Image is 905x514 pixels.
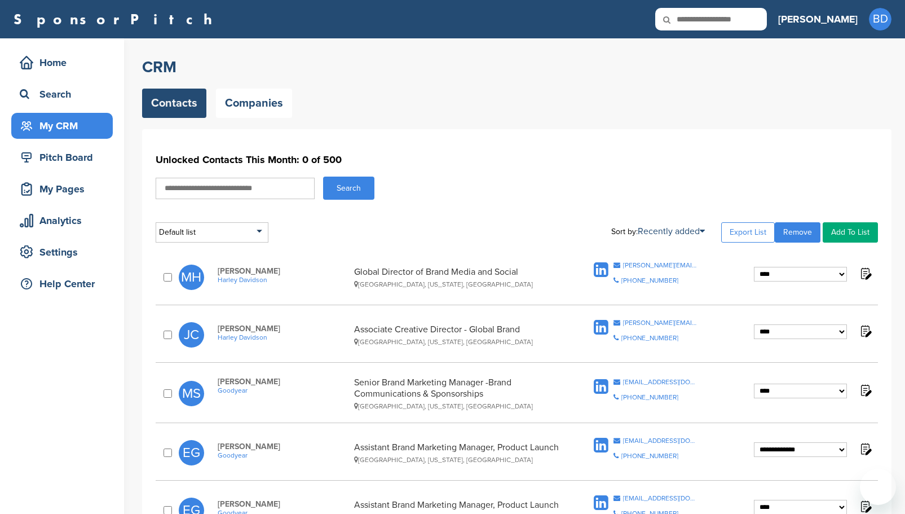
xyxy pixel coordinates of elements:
img: Notes [858,499,872,513]
a: Goodyear [218,451,348,459]
iframe: Button to launch messaging window [860,469,896,505]
a: Settings [11,239,113,265]
span: BD [869,8,891,30]
div: Home [17,52,113,73]
span: [PERSON_NAME] [218,499,348,509]
h1: Unlocked Contacts This Month: 0 of 500 [156,150,878,170]
a: Harley Davidson [218,276,348,284]
div: Search [17,84,113,104]
button: Search [323,177,374,200]
span: [PERSON_NAME] [218,442,348,451]
span: EG [179,440,204,465]
img: Notes [858,266,872,280]
a: Search [11,81,113,107]
div: Pitch Board [17,147,113,168]
a: Help Center [11,271,113,297]
h3: [PERSON_NAME] [778,11,858,27]
a: Remove [775,222,820,243]
a: Home [11,50,113,76]
div: Assistant Brand Marketing Manager, Product Launch [354,442,559,464]
div: [EMAIL_ADDRESS][DOMAIN_NAME] [623,379,698,385]
div: [PHONE_NUMBER] [621,453,678,459]
div: [PERSON_NAME][EMAIL_ADDRESS][PERSON_NAME][PERSON_NAME][DOMAIN_NAME] [623,319,698,326]
a: Export List [721,222,775,243]
div: Associate Creative Director - Global Brand [354,324,559,346]
div: [EMAIL_ADDRESS][DOMAIN_NAME] [623,437,698,444]
div: [GEOGRAPHIC_DATA], [US_STATE], [GEOGRAPHIC_DATA] [354,280,559,288]
a: [PERSON_NAME] [778,7,858,32]
div: Analytics [17,210,113,231]
a: Analytics [11,208,113,234]
div: Help Center [17,274,113,294]
img: Notes [858,383,872,397]
div: Senior Brand Marketing Manager -Brand Communications & Sponsorships [354,377,559,410]
a: Companies [216,89,292,118]
a: Goodyear [218,386,348,394]
div: [PHONE_NUMBER] [621,394,678,401]
div: [EMAIL_ADDRESS][DOMAIN_NAME] [623,495,698,502]
a: Harley Davidson [218,333,348,341]
span: [PERSON_NAME] [218,324,348,333]
a: SponsorPitch [14,12,219,27]
div: [GEOGRAPHIC_DATA], [US_STATE], [GEOGRAPHIC_DATA] [354,402,559,410]
div: [PERSON_NAME][EMAIL_ADDRESS][PERSON_NAME][PERSON_NAME][DOMAIN_NAME] [623,262,698,269]
div: [GEOGRAPHIC_DATA], [US_STATE], [GEOGRAPHIC_DATA] [354,456,559,464]
a: Recently added [638,226,705,237]
a: Pitch Board [11,144,113,170]
div: [PHONE_NUMBER] [621,335,678,341]
a: Contacts [142,89,206,118]
span: MH [179,265,204,290]
div: [GEOGRAPHIC_DATA], [US_STATE], [GEOGRAPHIC_DATA] [354,338,559,346]
div: My CRM [17,116,113,136]
span: [PERSON_NAME] [218,266,348,276]
a: My Pages [11,176,113,202]
h2: CRM [142,57,891,77]
img: Notes [858,442,872,456]
div: [PHONE_NUMBER] [621,277,678,284]
div: Default list [156,222,268,243]
span: MS [179,381,204,406]
a: My CRM [11,113,113,139]
div: Settings [17,242,113,262]
span: [PERSON_NAME] [218,377,348,386]
div: Sort by: [611,227,705,236]
img: Notes [858,324,872,338]
span: JC [179,322,204,348]
a: Add To List [823,222,878,243]
div: Global Director of Brand Media and Social [354,266,559,288]
div: My Pages [17,179,113,199]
